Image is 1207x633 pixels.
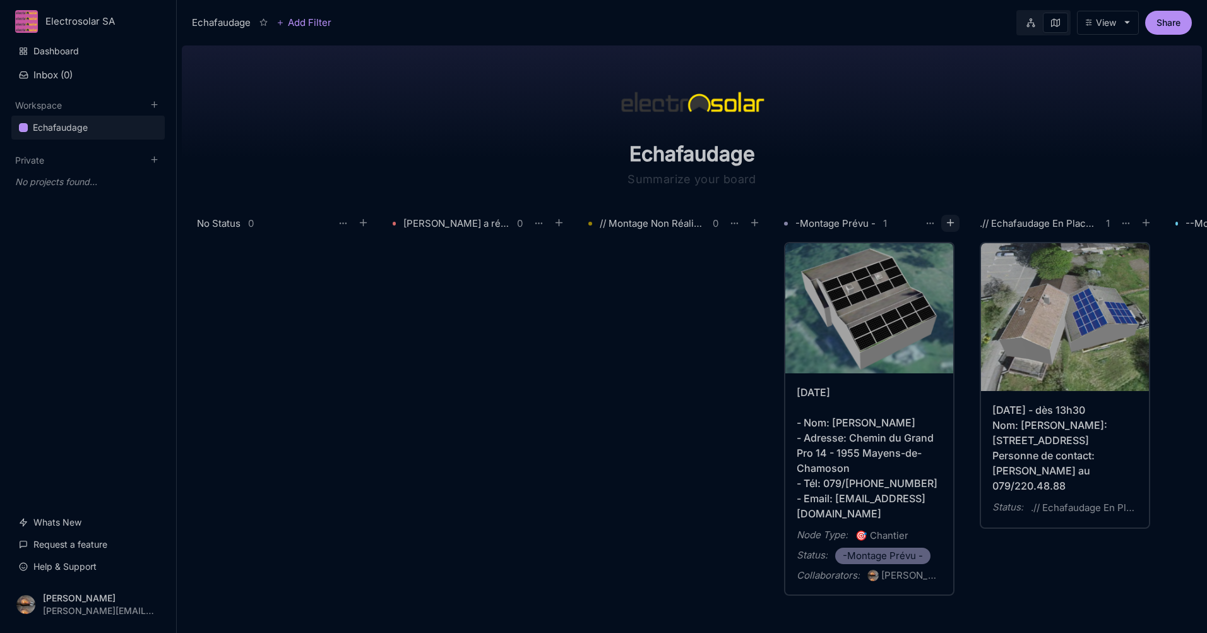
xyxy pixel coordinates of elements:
[11,64,165,86] button: Inbox (0)
[43,593,154,603] div: [PERSON_NAME]
[1106,219,1110,228] div: 1
[192,15,251,30] div: Echafaudage
[197,215,372,232] div: No Status0
[1077,11,1139,35] button: View
[276,15,331,30] button: Add Filter
[785,243,953,373] img: stacked cover
[43,606,154,615] div: [PERSON_NAME][EMAIL_ADDRESS][PERSON_NAME][DOMAIN_NAME]
[197,216,241,231] div: No Status
[33,120,88,135] div: Echafaudage
[393,215,568,232] div: [PERSON_NAME] a réaliser0
[797,385,942,521] div: [DATE] - Nom: [PERSON_NAME] - Adresse: Chemin du Grand Pro 14 - 1955 Mayens-de-Chamoson - Tél: 07...
[843,548,923,564] span: -Montage Prévu -
[248,219,254,228] div: 0
[992,500,1023,515] div: Status :
[11,533,165,557] a: Request a feature
[11,167,165,197] div: Private
[980,242,1150,529] a: stacked cover[DATE] - dès 13h30 Nom: [PERSON_NAME]: [STREET_ADDRESS] Personne de contact: [PERSON...
[11,586,165,623] button: [PERSON_NAME][PERSON_NAME][EMAIL_ADDRESS][PERSON_NAME][DOMAIN_NAME]
[855,528,908,543] span: Chantier
[981,243,1149,391] img: stacked cover
[797,568,860,583] div: Collaborators :
[1096,18,1116,28] div: View
[15,10,161,33] button: Electrosolar SA
[517,219,523,228] div: 0
[600,216,705,231] div: // Montage Non Réalisé\\
[588,215,764,232] div: // Montage Non Réalisé\\0
[797,527,848,543] div: Node Type :
[1145,11,1192,35] button: Share
[11,171,165,193] div: No projects found...
[11,510,165,534] a: Whats New
[784,242,954,596] a: stacked cover[DATE] - Nom: [PERSON_NAME] - Adresse: Chemin du Grand Pro 14 - 1955 Mayens-de-Chamo...
[797,548,828,563] div: Status :
[15,100,62,111] button: Workspace
[855,529,870,541] i: 🎯
[713,219,718,228] div: 0
[45,16,141,27] div: Electrosolar SA
[1031,500,1135,515] span: .// Echafaudage En Place \\.
[15,155,44,166] button: Private
[883,219,887,228] div: 1
[11,116,165,140] a: Echafaudage
[980,216,1098,231] div: .// Echafaudage En Place \\.
[11,112,165,145] div: Workspace
[616,81,768,126] img: icon
[403,216,509,231] div: [PERSON_NAME] a réaliser
[881,568,942,583] div: [PERSON_NAME]
[284,15,331,30] span: Add Filter
[784,215,960,232] div: -Montage Prévu -1
[795,216,876,231] div: -Montage Prévu -
[11,39,165,63] a: Dashboard
[992,402,1138,493] div: [DATE] - dès 13h30 Nom: [PERSON_NAME]: [STREET_ADDRESS] Personne de contact: [PERSON_NAME] au 079...
[980,215,1155,232] div: .// Echafaudage En Place \\.1
[11,555,165,579] a: Help & Support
